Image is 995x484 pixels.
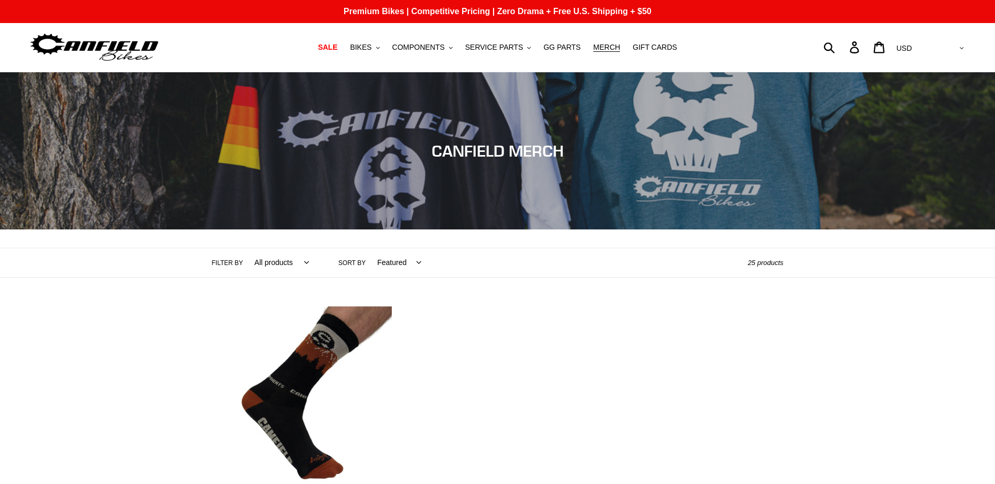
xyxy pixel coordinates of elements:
[460,40,536,54] button: SERVICE PARTS
[627,40,682,54] a: GIFT CARDS
[432,141,564,160] span: CANFIELD MERCH
[829,36,856,59] input: Search
[338,258,366,268] label: Sort by
[543,43,581,52] span: GG PARTS
[350,43,371,52] span: BIKES
[29,31,160,64] img: Canfield Bikes
[212,258,243,268] label: Filter by
[345,40,384,54] button: BIKES
[387,40,458,54] button: COMPONENTS
[318,43,337,52] span: SALE
[748,259,784,267] span: 25 products
[593,43,620,52] span: MERCH
[313,40,343,54] a: SALE
[392,43,445,52] span: COMPONENTS
[633,43,677,52] span: GIFT CARDS
[465,43,523,52] span: SERVICE PARTS
[538,40,586,54] a: GG PARTS
[588,40,625,54] a: MERCH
